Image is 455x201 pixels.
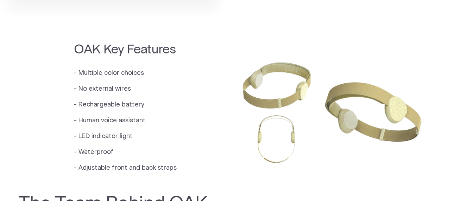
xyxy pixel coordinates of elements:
p: - No external wires [74,84,177,94]
p: - Rechargeable battery [74,100,177,110]
p: - Multiple color choices [74,69,177,78]
p: - Waterproof [74,148,177,157]
h2: OAK Key Features [74,41,177,58]
p: - Human voice assistant [74,116,177,125]
p: - LED indicator light [74,132,177,141]
p: - Adjustable front and back straps [74,163,177,173]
